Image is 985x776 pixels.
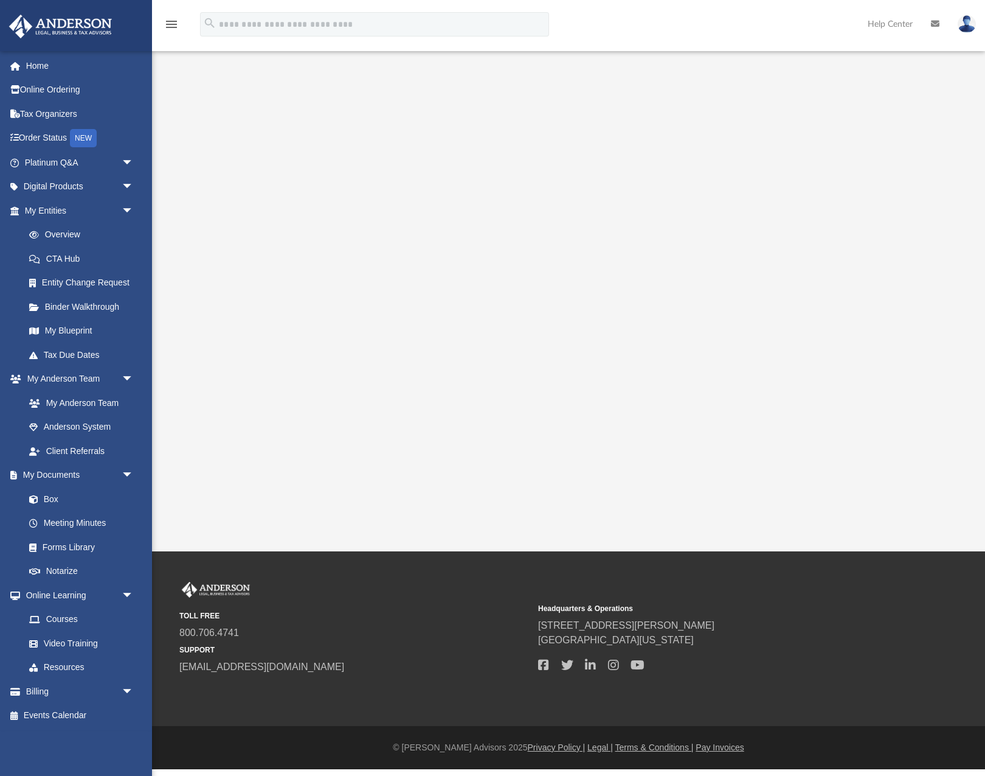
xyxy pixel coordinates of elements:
[164,23,179,32] a: menu
[587,743,613,752] a: Legal |
[17,559,146,584] a: Notarize
[17,631,140,655] a: Video Training
[9,463,146,488] a: My Documentsarrow_drop_down
[17,295,152,319] a: Binder Walkthrough
[17,415,146,439] a: Anderson System
[179,610,530,621] small: TOLL FREE
[179,582,252,598] img: Anderson Advisors Platinum Portal
[179,662,344,672] a: [EMAIL_ADDRESS][DOMAIN_NAME]
[203,16,216,30] i: search
[122,583,146,608] span: arrow_drop_down
[17,607,146,632] a: Courses
[9,54,152,78] a: Home
[538,620,714,631] a: [STREET_ADDRESS][PERSON_NAME]
[17,655,146,680] a: Resources
[152,741,985,754] div: © [PERSON_NAME] Advisors 2025
[17,319,146,343] a: My Blueprint
[9,367,146,391] a: My Anderson Teamarrow_drop_down
[9,583,146,607] a: Online Learningarrow_drop_down
[9,78,152,102] a: Online Ordering
[9,126,152,151] a: Order StatusNEW
[179,645,530,655] small: SUPPORT
[538,635,694,645] a: [GEOGRAPHIC_DATA][US_STATE]
[122,198,146,223] span: arrow_drop_down
[9,175,152,199] a: Digital Productsarrow_drop_down
[179,627,239,638] a: 800.706.4741
[164,17,179,32] i: menu
[17,511,146,536] a: Meeting Minutes
[17,223,152,247] a: Overview
[17,487,140,511] a: Box
[9,679,152,704] a: Billingarrow_drop_down
[122,463,146,488] span: arrow_drop_down
[5,15,116,38] img: Anderson Advisors Platinum Portal
[9,198,152,223] a: My Entitiesarrow_drop_down
[696,743,744,752] a: Pay Invoices
[17,535,140,559] a: Forms Library
[9,704,152,728] a: Events Calendar
[122,679,146,704] span: arrow_drop_down
[17,271,152,295] a: Entity Change Request
[122,150,146,175] span: arrow_drop_down
[122,175,146,200] span: arrow_drop_down
[17,391,140,415] a: My Anderson Team
[17,246,152,271] a: CTA Hub
[528,743,586,752] a: Privacy Policy |
[958,15,976,33] img: User Pic
[9,102,152,126] a: Tax Organizers
[615,743,694,752] a: Terms & Conditions |
[538,603,888,614] small: Headquarters & Operations
[70,129,97,147] div: NEW
[9,150,152,175] a: Platinum Q&Aarrow_drop_down
[17,343,152,367] a: Tax Due Dates
[122,367,146,392] span: arrow_drop_down
[17,439,146,463] a: Client Referrals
